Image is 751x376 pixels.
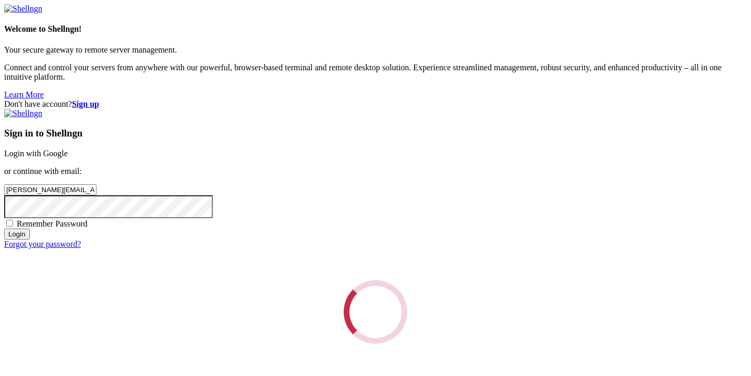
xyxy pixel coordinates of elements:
[4,90,44,99] a: Learn More
[4,167,747,176] p: or continue with email:
[4,240,81,248] a: Forgot your password?
[4,45,747,55] p: Your secure gateway to remote server management.
[4,99,747,109] div: Don't have account?
[4,109,42,118] img: Shellngn
[4,128,747,139] h3: Sign in to Shellngn
[4,184,96,195] input: Email address
[4,4,42,14] img: Shellngn
[17,219,88,228] span: Remember Password
[334,271,417,354] div: Loading...
[4,24,747,34] h4: Welcome to Shellngn!
[72,99,99,108] a: Sign up
[6,220,13,227] input: Remember Password
[4,63,747,82] p: Connect and control your servers from anywhere with our powerful, browser-based terminal and remo...
[4,229,30,240] input: Login
[4,149,68,158] a: Login with Google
